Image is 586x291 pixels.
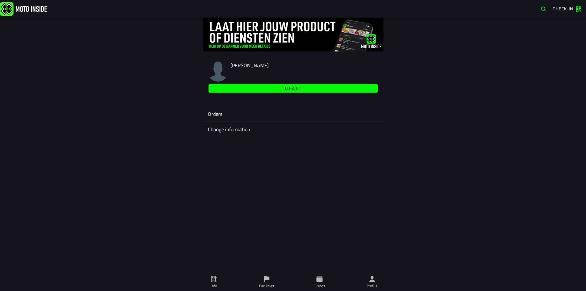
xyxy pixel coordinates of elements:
ion-label: Profile [367,283,378,289]
ion-button: Logout [209,84,378,93]
a: Check-in [550,4,585,14]
ion-label: Info [211,283,217,289]
img: user-profile-image [208,62,228,82]
span: [PERSON_NAME] [230,62,269,69]
ion-label: Change information [208,126,378,133]
span: Check-in [553,5,573,12]
ion-label: Events [314,283,325,289]
img: 4Lg0uCZZgYSq9MW2zyHRs12dBiEH1AZVHKMOLPl0.jpg [203,18,383,51]
ion-label: Orders [208,110,378,118]
ion-label: Facilities [259,283,274,289]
